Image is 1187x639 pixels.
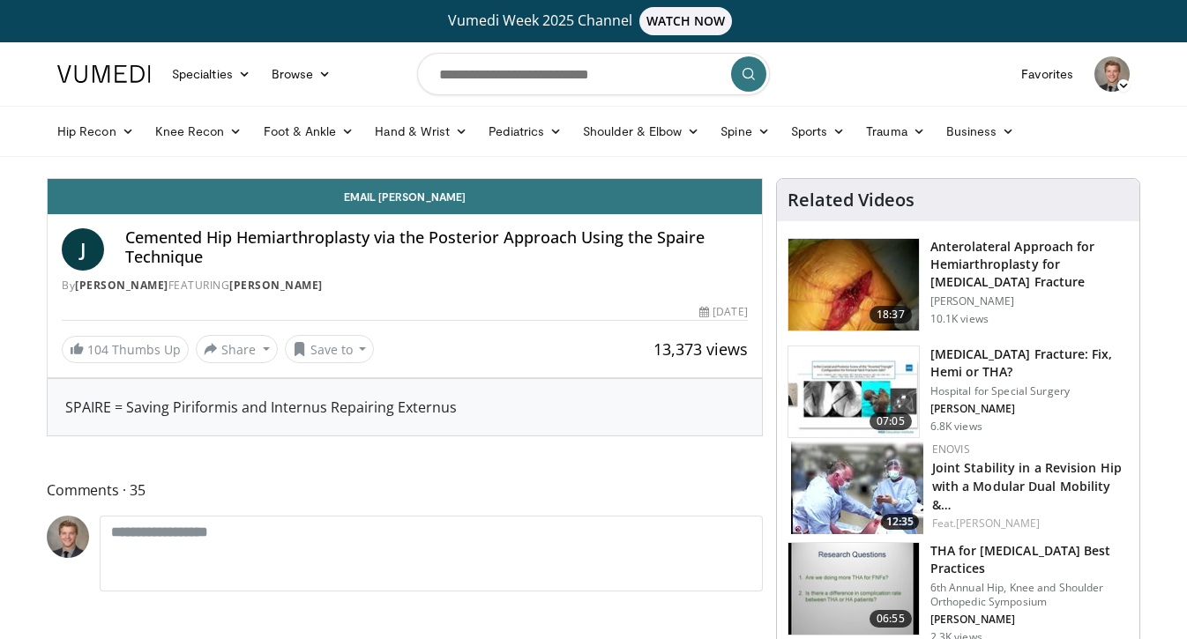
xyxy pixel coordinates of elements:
span: 104 [87,341,108,358]
input: Search topics, interventions [417,53,770,95]
img: 74cc3624-211c-414a-aefa-f13c41fd567f.150x105_q85_crop-smart_upscale.jpg [791,442,923,534]
span: 18:37 [870,306,912,323]
span: 13,373 views [653,338,748,360]
p: [PERSON_NAME] [930,294,1129,308]
span: Comments 35 [47,479,763,502]
a: Shoulder & Elbow [572,114,710,149]
button: Save to [285,335,375,363]
span: 06:55 [870,610,912,628]
div: [DATE] [699,304,747,320]
a: Knee Recon [145,114,253,149]
a: 07:05 [MEDICAL_DATA] Fracture: Fix, Hemi or THA? Hospital for Special Surgery [PERSON_NAME] 6.8K ... [788,346,1129,439]
img: 5b7a0747-e942-4b85-9d8f-d50a64f0d5dd.150x105_q85_crop-smart_upscale.jpg [788,346,919,438]
a: Spine [710,114,780,149]
a: Hand & Wrist [364,114,478,149]
a: Browse [261,56,342,92]
img: fe72036c-b305-4e54-91ca-ffbca4ff8b5a.150x105_q85_crop-smart_upscale.jpg [788,543,919,635]
a: Sports [780,114,856,149]
img: VuMedi Logo [57,65,151,83]
p: 6.8K views [930,420,982,434]
a: Enovis [932,442,970,457]
a: [PERSON_NAME] [229,278,323,293]
h3: Anterolateral Approach for Hemiarthroplasty for [MEDICAL_DATA] Fracture [930,238,1129,291]
a: J [62,228,104,271]
a: Favorites [1011,56,1084,92]
span: 07:05 [870,412,912,430]
a: 18:37 Anterolateral Approach for Hemiarthroplasty for [MEDICAL_DATA] Fracture [PERSON_NAME] 10.1K... [788,238,1129,331]
a: Foot & Ankle [253,114,365,149]
div: SPAIRE = Saving Piriformis and Internus Repairing Externus [65,397,744,418]
img: Avatar [47,516,89,558]
a: Trauma [855,114,936,149]
h4: Cemented Hip Hemiarthroplasty via the Posterior Approach Using the Spaire Technique [125,228,748,266]
h3: [MEDICAL_DATA] Fracture: Fix, Hemi or THA? [930,346,1129,381]
a: [PERSON_NAME] [956,516,1040,531]
a: Email [PERSON_NAME] [48,179,762,214]
a: Vumedi Week 2025 ChannelWATCH NOW [60,7,1127,35]
p: Hospital for Special Surgery [930,384,1129,398]
a: Joint Stability in a Revision Hip with a Modular Dual Mobility &… [932,459,1122,513]
p: [PERSON_NAME] [930,613,1129,627]
a: [PERSON_NAME] [75,278,168,293]
a: Pediatrics [478,114,572,149]
h4: Related Videos [788,189,915,211]
a: 104 Thumbs Up [62,336,189,363]
button: Share [196,335,278,363]
span: 12:35 [881,514,919,530]
p: [PERSON_NAME] [930,402,1129,416]
a: Specialties [161,56,261,92]
p: 6th Annual Hip, Knee and Shoulder Orthopedic Symposium [930,581,1129,609]
img: 78c34c25-97ae-4c02-9d2f-9b8ccc85d359.150x105_q85_crop-smart_upscale.jpg [788,239,919,331]
div: Feat. [932,516,1125,531]
span: WATCH NOW [639,7,733,35]
a: Business [936,114,1026,149]
a: 12:35 [791,442,923,534]
div: By FEATURING [62,278,748,293]
p: 10.1K views [930,312,989,326]
h3: THA for [MEDICAL_DATA] Best Practices [930,542,1129,577]
img: Avatar [1094,56,1130,92]
a: Hip Recon [47,114,145,149]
